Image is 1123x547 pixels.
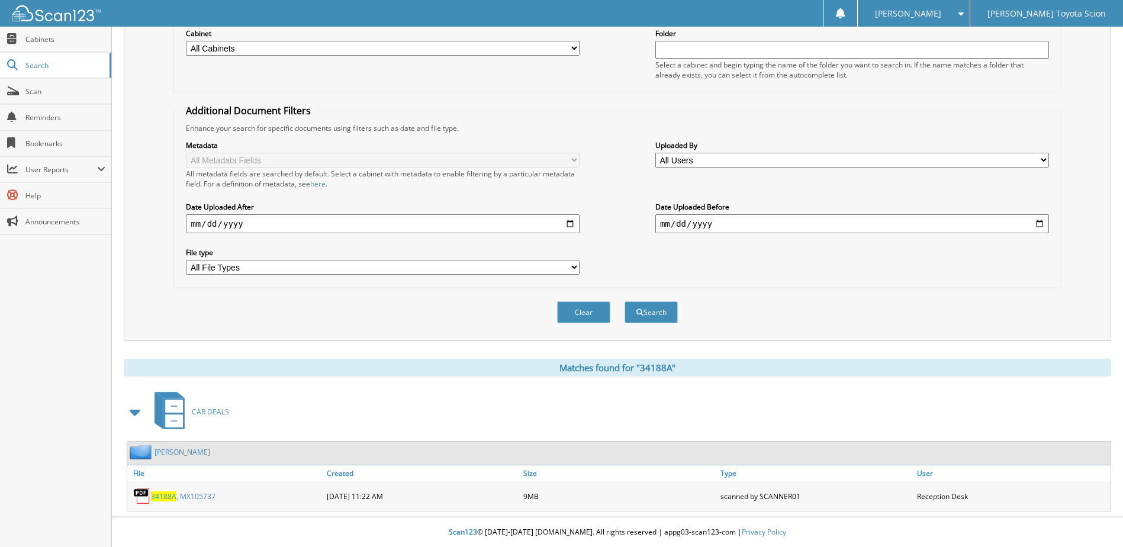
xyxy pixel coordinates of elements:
[151,491,176,501] span: 34188A
[520,465,717,481] a: Size
[25,34,105,44] span: Cabinets
[1064,490,1123,547] iframe: Chat Widget
[875,10,941,17] span: [PERSON_NAME]
[186,202,580,212] label: Date Uploaded After
[655,60,1049,80] div: Select a cabinet and begin typing the name of the folder you want to search in. If the name match...
[742,527,786,537] a: Privacy Policy
[25,86,105,96] span: Scan
[12,5,101,21] img: scan123-logo-white.svg
[192,407,229,417] span: CAR DEALS
[520,484,717,508] div: 9MB
[914,484,1111,508] div: Reception Desk
[25,60,104,70] span: Search
[147,388,229,435] a: CAR DEALS
[112,518,1123,547] div: © [DATE]-[DATE] [DOMAIN_NAME]. All rights reserved | appg03-scan123-com |
[186,214,580,233] input: start
[987,10,1106,17] span: [PERSON_NAME] Toyota Scion
[310,179,326,189] a: here
[155,447,210,457] a: [PERSON_NAME]
[186,247,580,258] label: File type
[25,165,97,175] span: User Reports
[25,112,105,123] span: Reminders
[151,491,215,501] a: 34188A, MX105737
[124,359,1111,377] div: Matches found for "34188A"
[186,28,580,38] label: Cabinet
[180,123,1054,133] div: Enhance your search for specific documents using filters such as date and file type.
[186,140,580,150] label: Metadata
[655,214,1049,233] input: end
[130,445,155,459] img: folder2.png
[449,527,477,537] span: Scan123
[717,484,914,508] div: scanned by SCANNER01
[557,301,610,323] button: Clear
[25,191,105,201] span: Help
[133,487,151,505] img: PDF.png
[127,465,324,481] a: File
[180,104,317,117] legend: Additional Document Filters
[625,301,678,323] button: Search
[25,217,105,227] span: Announcements
[324,484,520,508] div: [DATE] 11:22 AM
[186,169,580,189] div: All metadata fields are searched by default. Select a cabinet with metadata to enable filtering b...
[655,202,1049,212] label: Date Uploaded Before
[324,465,520,481] a: Created
[914,465,1111,481] a: User
[655,140,1049,150] label: Uploaded By
[655,28,1049,38] label: Folder
[717,465,914,481] a: Type
[25,139,105,149] span: Bookmarks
